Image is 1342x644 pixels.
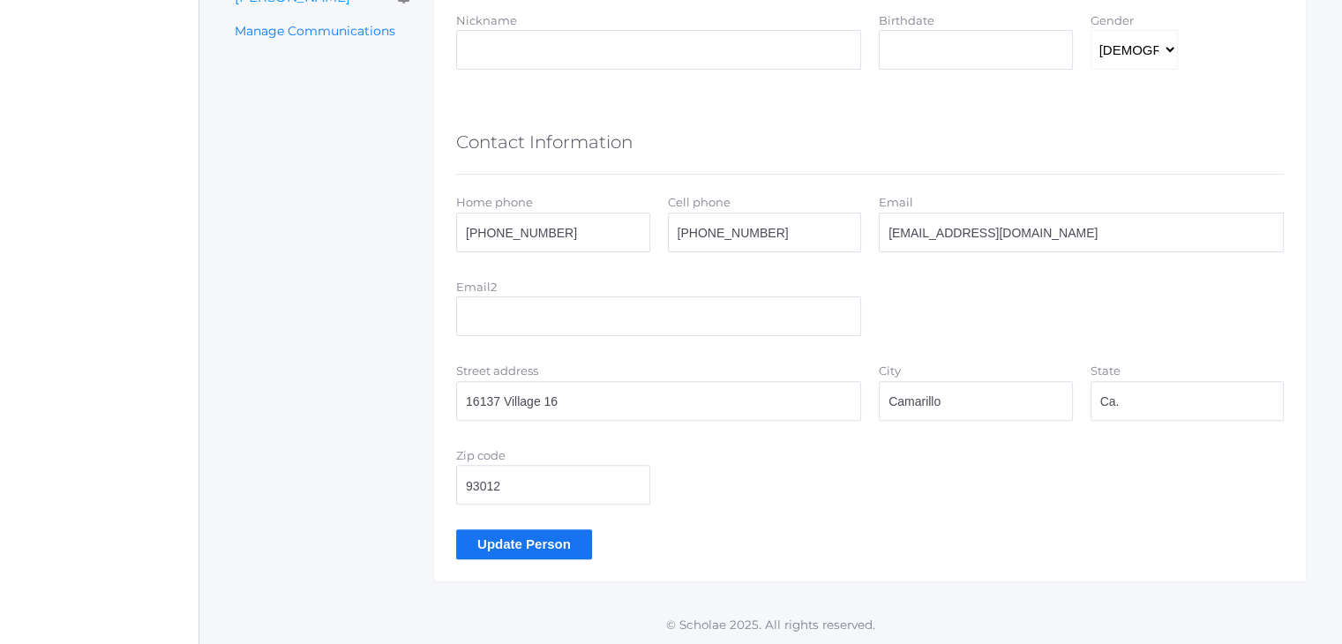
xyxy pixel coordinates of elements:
label: Email [879,195,913,209]
label: Zip code [456,448,506,462]
label: State [1091,363,1121,378]
label: Gender [1091,13,1134,27]
label: Cell phone [668,195,731,209]
label: Nickname [456,13,517,27]
input: Update Person [456,529,592,558]
label: Home phone [456,195,533,209]
label: Street address [456,363,538,378]
label: City [879,363,901,378]
label: Email2 [456,280,497,294]
p: © Scholae 2025. All rights reserved. [199,616,1342,633]
label: Birthdate [879,13,934,27]
h5: Contact Information [456,127,633,157]
a: Manage Communications [235,21,395,41]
